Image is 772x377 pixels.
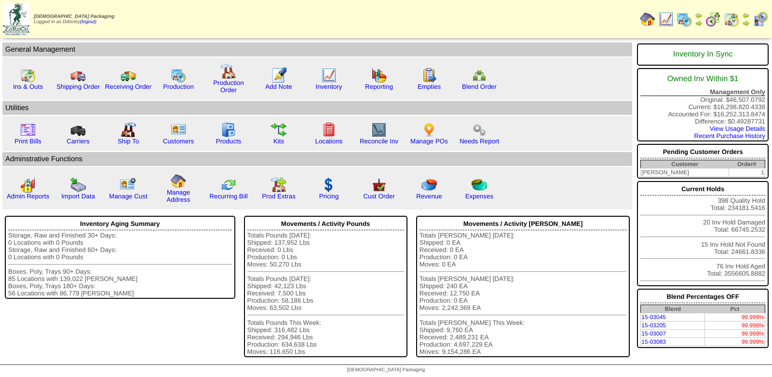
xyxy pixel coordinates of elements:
img: calendarblend.gif [705,12,721,27]
a: Pricing [319,193,339,200]
img: calendarprod.gif [171,68,186,83]
img: truck.gif [70,68,86,83]
a: Customers [163,138,194,145]
div: Inventory Aging Summary [8,218,232,230]
a: 15-03007 [641,330,666,337]
div: Management Only [640,88,765,96]
img: line_graph.gif [321,68,337,83]
img: arrowright.gif [742,19,750,27]
img: calendarprod.gif [677,12,692,27]
a: 15-03205 [641,322,666,329]
td: 99.999% [705,313,765,321]
a: 15-03045 [641,314,666,321]
a: Ins & Outs [13,83,43,90]
th: Blend [641,305,705,313]
a: Recurring Bill [209,193,247,200]
div: Inventory In Sync [640,45,765,64]
a: Products [216,138,242,145]
img: zoroco-logo-small.webp [3,3,29,35]
a: (logout) [80,19,96,25]
img: factory2.gif [121,122,136,138]
img: workflow.png [472,122,487,138]
img: pie_chart.png [421,177,437,193]
a: Empties [418,83,441,90]
span: [DEMOGRAPHIC_DATA] Packaging [34,14,114,19]
img: dollar.gif [321,177,337,193]
img: customers.gif [171,122,186,138]
a: Carriers [67,138,89,145]
img: home.gif [171,173,186,189]
img: arrowleft.gif [695,12,703,19]
img: cust_order.png [371,177,387,193]
a: Production Order [213,79,244,94]
div: Blend Percentages OFF [640,291,765,303]
a: Reporting [365,83,393,90]
a: Production [163,83,194,90]
img: invoice2.gif [20,122,36,138]
div: Totals Pounds [DATE]: Shipped: 137,952 Lbs Received: 0 Lbs Production: 0 Lbs Moves: 50,270 Lbs To... [247,232,404,355]
img: managecust.png [120,177,137,193]
a: Manage Address [167,189,190,203]
div: Movements / Activity Pounds [247,218,404,230]
img: import.gif [70,177,86,193]
a: Reconcile Inv [360,138,398,145]
td: [PERSON_NAME] [641,168,729,177]
img: arrowright.gif [695,19,703,27]
a: Print Bills [14,138,41,145]
a: Blend Order [462,83,497,90]
img: arrowleft.gif [742,12,750,19]
td: Adminstrative Functions [2,152,632,166]
div: Storage, Raw and Finished 30+ Days: 0 Locations with 0 Pounds Storage, Raw and Finished 60+ Days:... [8,232,232,297]
div: Current Holds [640,183,765,195]
a: Recent Purchase History [694,132,765,140]
a: Admin Reports [7,193,49,200]
span: [DEMOGRAPHIC_DATA] Packaging [347,367,425,373]
a: Ship To [118,138,139,145]
div: Original: $46,507.0792 Current: $16,298,820.4338 Accounted For: $16,252,313.8474 Difference: $0.4... [637,68,769,141]
th: Order# [729,160,765,168]
img: calendarinout.gif [20,68,36,83]
th: Customer [641,160,729,168]
img: workorder.gif [421,68,437,83]
img: locations.gif [321,122,337,138]
div: Pending Customer Orders [640,146,765,158]
img: calendarcustomer.gif [753,12,768,27]
img: line_graph2.gif [371,122,387,138]
img: truck3.gif [70,122,86,138]
td: 99.999% [705,330,765,338]
td: 1 [729,168,765,177]
a: Needs Report [460,138,499,145]
img: network.png [472,68,487,83]
img: reconcile.gif [221,177,236,193]
a: Expenses [465,193,494,200]
a: Shipping Order [56,83,100,90]
a: Inventory [316,83,342,90]
a: Revenue [416,193,442,200]
a: Add Note [265,83,292,90]
th: Pct [705,305,765,313]
img: calendarinout.gif [724,12,739,27]
a: Kits [273,138,284,145]
a: Manage Cust [109,193,147,200]
div: Movements / Activity [PERSON_NAME] [420,218,627,230]
a: Prod Extras [262,193,296,200]
img: home.gif [640,12,655,27]
img: prodextras.gif [271,177,286,193]
div: Totals [PERSON_NAME] [DATE]: Shipped: 0 EA Received: 0 EA Production: 0 EA Moves: 0 EA Totals [PE... [420,232,627,355]
td: Utilities [2,101,632,115]
img: graph.gif [371,68,387,83]
td: 99.999% [705,338,765,346]
span: Logged in as Ddisney [34,14,114,25]
img: factory.gif [221,64,236,79]
img: cabinet.gif [221,122,236,138]
img: po.png [421,122,437,138]
img: pie_chart2.png [472,177,487,193]
a: Locations [315,138,342,145]
a: Cust Order [363,193,394,200]
a: Import Data [61,193,95,200]
a: 15-03083 [641,338,666,345]
td: General Management [2,42,632,56]
a: View Usage Details [710,125,765,132]
img: graph2.png [20,177,36,193]
img: orders.gif [271,68,286,83]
